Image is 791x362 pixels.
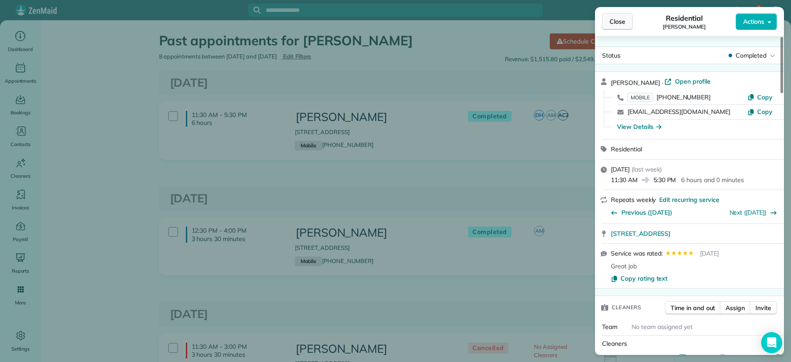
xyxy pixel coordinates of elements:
span: Status [602,51,620,59]
span: Cleaners [602,340,627,347]
a: [STREET_ADDRESS] [611,229,779,238]
button: Next ([DATE]) [729,208,777,217]
span: Time in and out [671,303,715,312]
span: [PHONE_NUMBER] [657,93,711,101]
span: Open profile [675,77,711,86]
button: View Details [617,122,661,131]
span: ★ [682,249,688,257]
button: Invite [750,301,777,314]
span: Residential [666,13,703,23]
span: 5:30 PM [653,176,676,184]
button: Close [602,13,633,30]
a: Next ([DATE]) [729,208,767,216]
span: Service was rated: [611,249,663,258]
span: Assign [726,303,745,312]
span: Team [602,323,617,331]
span: · [660,79,665,86]
span: ★ [677,249,682,257]
span: ★ [665,249,671,257]
span: [STREET_ADDRESS] [611,229,671,238]
button: Assign [720,301,751,314]
a: [EMAIL_ADDRESS][DOMAIN_NAME] [628,108,730,116]
span: ( last week ) [631,165,662,173]
button: Previous ([DATE]) [611,208,672,217]
span: MOBILE [628,93,653,102]
span: [DATE] [700,249,719,258]
span: Copy [757,108,773,116]
button: Time in and out [665,301,721,314]
span: Previous ([DATE]) [621,208,672,217]
span: [DATE] [611,165,630,173]
span: Close [610,17,625,26]
span: 11:30 AM [611,176,638,184]
span: Rating: {{score}} out of 5 stars [665,249,694,257]
span: [PERSON_NAME] [663,23,706,30]
span: Edit recurring service [659,195,719,204]
span: Invite [755,303,771,312]
span: Completed [736,51,766,60]
span: Cleaners [612,303,641,312]
a: Open profile [664,77,711,86]
button: Copy rating text [611,274,668,283]
span: ★ [671,249,677,257]
span: Actions [743,17,764,26]
span: ★ [688,249,694,257]
div: Open Intercom Messenger [761,332,782,353]
span: Residential [611,145,642,153]
p: 6 hours and 0 minutes [681,176,744,184]
span: No team assigned yet [631,323,693,331]
span: Great job [611,262,637,270]
a: MOBILE[PHONE_NUMBER] [628,93,711,102]
button: Copy [747,93,773,102]
button: Copy [747,107,773,116]
span: Copy [757,93,773,101]
span: Repeats weekly [611,196,656,204]
span: [PERSON_NAME] [611,79,660,87]
span: Copy rating text [620,274,668,282]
